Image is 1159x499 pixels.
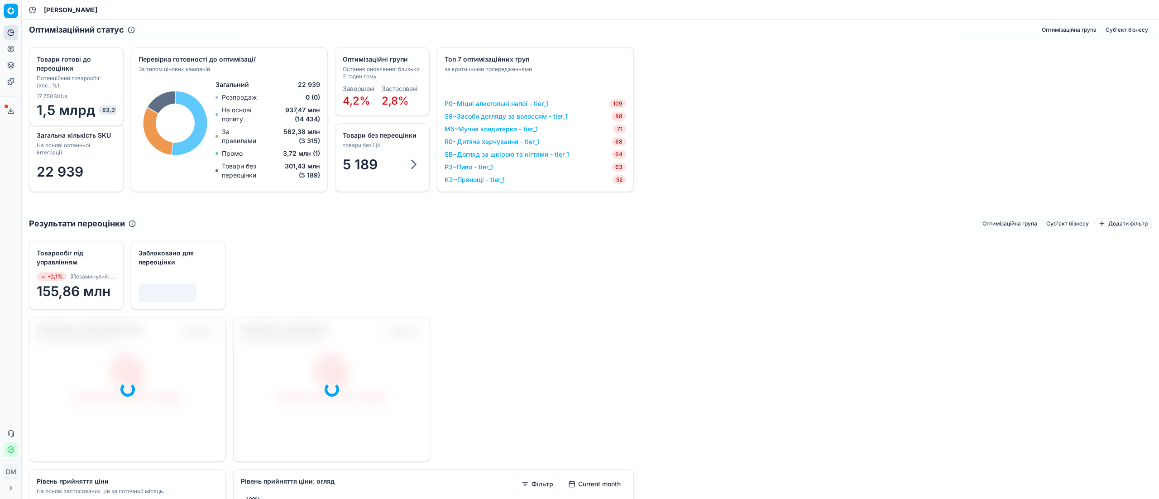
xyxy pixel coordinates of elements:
[445,175,505,184] a: K2~Прянощі - tier_1
[612,163,626,172] span: 63
[139,55,318,64] div: Перевірка готовності до оптимізації
[275,162,320,180] span: 301,43 млн (5 189)
[382,94,409,107] span: 2,8%
[979,218,1041,229] button: Оптимізаційна група
[222,127,263,145] p: За правилами
[1038,24,1100,35] button: Оптимізаційна група
[445,150,569,159] a: SB~Догляд за шкірою та нігтями - tier_1
[37,488,216,495] div: На основі застосованих цін за поточний місяць.
[37,283,116,299] span: 155,86 млн
[222,106,266,124] p: На основі попиту
[37,102,116,118] span: 1,5 млрд
[4,465,18,479] span: DM
[222,162,275,180] p: Товари без переоцінки
[44,5,97,14] nav: breadcrumb
[222,93,257,102] p: Розпродаж
[306,93,320,102] span: 0 (0)
[563,477,626,491] button: Current month
[445,125,538,134] a: M5~Мучна кондитерка - tier_1
[445,99,548,108] a: P0~Міцні алкогольні напої - tier_1
[445,137,539,146] a: R0~Дитяче харчування - tier_1
[516,477,559,491] button: Фільтр
[1094,218,1152,229] button: Додати фільтр
[37,131,114,140] div: Загальна кількість SKU
[263,127,320,145] span: 562,38 млн (3 315)
[241,477,514,486] div: Рівень прийняття ціни: огляд
[343,55,420,64] div: Оптимізаційні групи
[37,163,83,180] span: 22 939
[445,55,624,64] div: Топ 7 оптимізаційних груп
[29,217,125,230] h2: Результати переоцінки
[1043,218,1092,229] button: Суб'єкт бізнесу
[4,465,18,479] button: DM
[139,249,216,267] div: Заблоковано для переоцінки
[382,86,417,92] dt: Застосовані
[612,137,626,146] span: 68
[267,106,320,124] span: 937,47 млн (14 434)
[1102,24,1152,35] button: Суб'єкт бізнесу
[343,66,420,80] div: Останнє оновлення: близько 2 годин тому
[343,86,374,92] dt: Завершені
[613,175,626,184] span: 52
[70,273,116,280] span: ( Позаминулий : 156,03 млн )
[612,112,626,121] span: 88
[216,80,249,89] span: Загальний
[343,131,420,140] div: Товари без переоцінки
[44,5,97,14] span: [PERSON_NAME]
[445,163,493,172] a: P3~Пиво - tier_1
[612,150,626,159] span: 64
[609,99,626,108] span: 109
[445,66,624,73] div: за критичними попередженнями
[445,112,568,121] a: S9~Засоби догляду за волоссям - tier_1
[37,477,216,486] div: Рівень прийняття ціни
[343,142,420,149] div: товари без ЦК
[37,142,114,156] div: На основі останньої інтеграції
[222,149,243,158] p: Промо
[343,94,370,107] span: 4,2%
[139,66,318,73] div: За типом цінових кампаній
[37,75,114,89] div: Потенційний товарообіг (абс., %)
[37,55,114,73] div: Товари готові до переоцінки
[37,93,67,100] span: 17 750 SKUs
[283,149,320,158] span: 3,72 млн (1)
[29,24,124,36] h2: Оптимізаційний статус
[298,80,320,89] span: 22 939
[613,125,626,134] span: 71
[37,272,67,281] span: -0,1%
[343,156,378,173] span: 5 189
[37,249,114,267] div: Товарообіг під управлінням
[99,106,124,115] span: 83,3%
